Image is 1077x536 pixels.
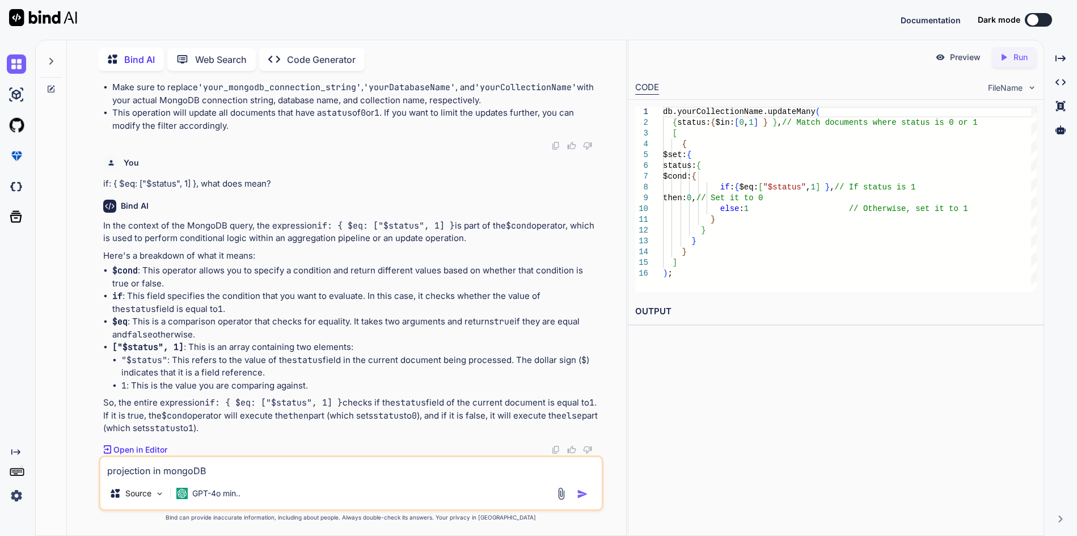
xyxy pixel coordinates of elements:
code: status [292,354,323,366]
code: else [561,410,582,421]
code: 1 [188,423,193,434]
span: db.yourCollectionName.updateMany [663,107,816,116]
span: , [691,193,696,202]
span: $eq: [739,183,758,192]
span: 0 [687,193,691,202]
p: Bind can provide inaccurate information, including about people. Always double-check its answers.... [99,513,603,522]
span: ; [668,269,672,278]
span: status: [677,118,711,127]
p: Run [1013,52,1028,63]
div: CODE [635,81,659,95]
span: else [720,204,739,213]
img: Bind AI [9,9,77,26]
img: settings [7,486,26,505]
div: 11 [635,214,648,225]
img: attachment [555,487,568,500]
code: 'yourDatabaseName' [364,82,455,93]
p: : This is a comparison operator that checks for equality. It takes two arguments and returns if t... [112,315,601,341]
img: like [567,141,576,150]
img: like [567,445,576,454]
p: Bind AI [124,53,155,66]
p: : This is an array containing two elements: [112,341,601,354]
img: chevron down [1027,83,1037,92]
span: , [744,118,748,127]
span: { [672,118,677,127]
textarea: projection in mongoDB [100,457,601,478]
span: ] [753,118,758,127]
span: 1 [744,204,748,213]
div: 5 [635,150,648,161]
img: icon [577,488,588,500]
p: Source [125,488,151,499]
span: } [825,183,829,192]
span: // Match documents where status is 0 or 1 [782,118,977,127]
code: $cond [112,265,138,276]
code: $ [581,354,586,366]
span: 0 [739,118,744,127]
div: 4 [635,139,648,150]
span: [ [758,183,763,192]
code: status [150,423,180,434]
p: So, the entire expression checks if the field of the current document is equal to . If it is true... [103,396,601,435]
p: : This field specifies the condition that you want to evaluate. In this case, it checks whether t... [112,290,601,315]
span: Documentation [901,15,961,25]
code: $eq [112,316,128,327]
code: false [127,329,153,340]
span: $in: [715,118,734,127]
div: 3 [635,128,648,139]
p: Code Generator [287,53,356,66]
span: ) [663,269,668,278]
span: , [777,118,782,127]
code: 1 [121,380,126,391]
span: { [687,150,691,159]
li: : This is the value you are comparing against. [121,379,601,392]
div: 9 [635,193,648,204]
p: Web Search [195,53,247,66]
span: if [720,183,729,192]
span: ] [672,258,677,267]
span: // Otherwise, set it to 1 [848,204,968,213]
span: 1 [810,183,815,192]
span: 1 [749,118,753,127]
span: { [734,183,739,192]
span: } [763,118,767,127]
img: dislike [583,141,592,150]
span: // Set it to 0 [696,193,763,202]
code: status [322,107,352,119]
span: : [739,204,744,213]
li: : This refers to the value of the field in the current document being processed. The dollar sign ... [121,354,601,379]
code: 0 [361,107,366,119]
code: $cond [506,220,531,231]
code: true [494,316,514,327]
code: 1 [218,303,223,315]
p: In the context of the MongoDB query, the expression is part of the operator, which is used to per... [103,220,601,245]
code: ["$status", 1] [112,341,184,353]
img: ai-studio [7,85,26,104]
div: 13 [635,236,648,247]
span: { [691,172,696,181]
span: } [701,226,706,235]
span: "$status" [763,183,806,192]
div: 16 [635,268,648,279]
img: Pick Models [155,489,164,499]
p: : This operator allows you to specify a condition and return different values based on whether th... [112,264,601,290]
div: 10 [635,204,648,214]
span: { [696,161,700,170]
code: 0 [412,410,417,421]
span: } [772,118,777,127]
div: 14 [635,247,648,258]
div: 2 [635,117,648,128]
h2: OUTPUT [628,298,1044,325]
div: 7 [635,171,648,182]
span: } [711,215,715,224]
div: 12 [635,225,648,236]
img: copy [551,445,560,454]
code: 1 [589,397,594,408]
h6: You [124,157,139,168]
img: darkCloudIdeIcon [7,177,26,196]
img: GPT-4o mini [176,488,188,499]
span: ( [815,107,820,116]
h6: Bind AI [121,200,149,212]
span: , [830,183,834,192]
span: { [682,140,686,149]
